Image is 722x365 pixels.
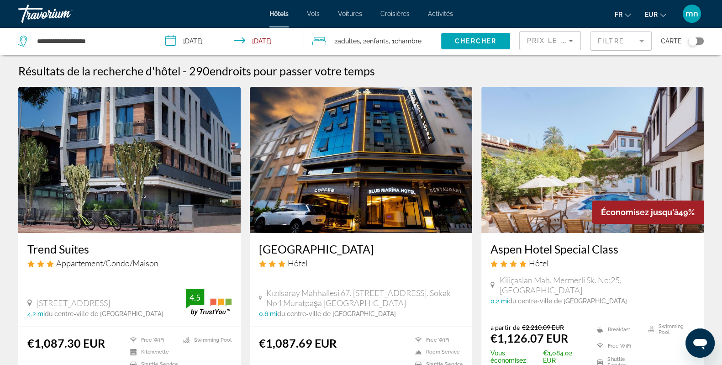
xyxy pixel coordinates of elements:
[508,297,627,305] span: du centre-ville de [GEOGRAPHIC_DATA]
[490,331,568,345] ins: €1,126.07 EUR
[18,87,241,233] img: Hotel image
[360,35,389,48] span: , 2
[499,275,695,295] span: Kiliçaslan Mah. Mermerli Sk. No:25, [GEOGRAPHIC_DATA]
[18,64,180,78] h1: Résultats de la recherche d'hôtel
[455,37,496,45] span: Chercher
[269,10,289,17] a: Hôtels
[338,10,362,17] a: Voitures
[288,258,307,268] span: Hôtel
[643,323,695,335] li: Swimming Pool
[126,349,179,356] li: Kitchenette
[126,336,179,344] li: Free WiFi
[27,336,105,350] ins: €1,087.30 EUR
[380,10,410,17] a: Croisières
[334,35,360,48] span: 2
[337,37,360,45] span: Adultes
[395,37,422,45] span: Chambre
[27,310,45,317] span: 4.2 mi
[411,349,463,356] li: Room Service
[259,258,463,268] div: 3 star Hotel
[250,87,472,233] img: Hotel image
[529,258,548,268] span: Hôtel
[490,349,585,364] p: €1,084.02 EUR
[490,242,695,256] a: Aspen Hotel Special Class
[592,201,704,224] div: 49%
[481,87,704,233] img: Hotel image
[661,35,681,48] span: Carte
[210,64,375,78] span: endroits pour passer votre temps
[411,336,463,344] li: Free WiFi
[522,323,564,331] del: €2,210.09 EUR
[681,37,704,45] button: Toggle map
[490,349,541,364] span: Vous économisez
[183,64,187,78] span: -
[179,336,232,344] li: Swimming Pool
[680,4,704,23] button: User Menu
[527,35,573,46] mat-select: Sort by
[685,328,715,358] iframe: Button to launch messaging window
[366,37,389,45] span: Enfants
[37,298,110,308] span: [STREET_ADDRESS]
[27,242,232,256] a: Trend Suites
[259,242,463,256] a: [GEOGRAPHIC_DATA]
[592,323,643,335] li: Breakfast
[490,297,508,305] span: 0.2 mi
[490,258,695,268] div: 4 star Hotel
[303,27,441,55] button: Travelers: 2 adults, 2 children
[490,323,520,331] span: a partir de
[389,35,422,48] span: , 1
[592,340,643,352] li: Free WiFi
[45,310,163,317] span: du centre-ville de [GEOGRAPHIC_DATA]
[428,10,453,17] a: Activités
[266,288,463,308] span: Kızılsaray Mahhallesi 67. [STREET_ADDRESS]. Sokak No4 Muratpaşa [GEOGRAPHIC_DATA]
[645,11,658,18] span: EUR
[189,64,375,78] h2: 290
[307,10,320,17] a: Vols
[259,336,337,350] ins: €1,087.69 EUR
[601,207,679,217] span: Économisez jusqu'à
[156,27,303,55] button: Check-in date: Apr 27, 2026 Check-out date: May 10, 2026
[527,37,599,44] span: Prix le plus bas
[186,292,204,303] div: 4.5
[27,258,232,268] div: 3 star Apartment
[685,9,698,18] span: mn
[441,33,510,49] button: Chercher
[615,8,631,21] button: Change language
[259,310,277,317] span: 0.6 mi
[645,8,666,21] button: Change currency
[615,11,622,18] span: fr
[590,31,652,51] button: Filter
[186,289,232,316] img: trustyou-badge.svg
[277,310,396,317] span: du centre-ville de [GEOGRAPHIC_DATA]
[56,258,158,268] span: Appartement/Condo/Maison
[18,2,110,26] a: Travorium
